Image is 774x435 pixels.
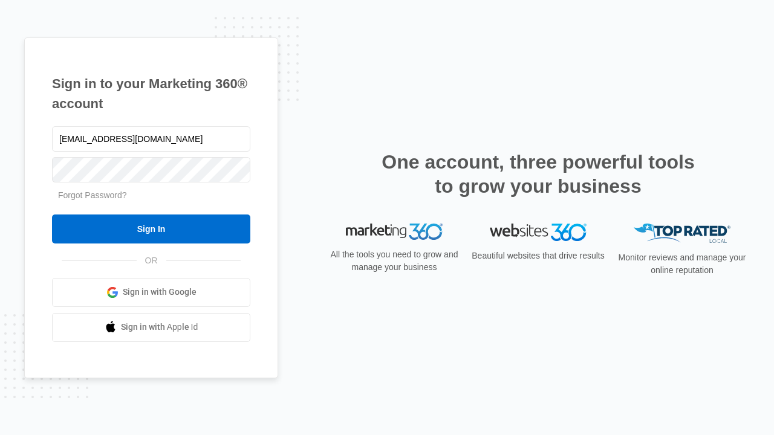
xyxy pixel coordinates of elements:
[470,250,606,262] p: Beautiful websites that drive results
[52,126,250,152] input: Email
[634,224,730,243] img: Top Rated Local
[327,248,462,274] p: All the tools you need to grow and manage your business
[490,224,587,241] img: Websites 360
[137,254,166,267] span: OR
[121,321,198,333] span: Sign in with Apple Id
[378,150,698,198] h2: One account, three powerful tools to grow your business
[52,313,250,342] a: Sign in with Apple Id
[614,251,750,277] p: Monitor reviews and manage your online reputation
[346,224,443,240] img: Marketing 360
[123,286,197,298] span: Sign in with Google
[52,278,250,307] a: Sign in with Google
[58,190,127,200] a: Forgot Password?
[52,74,250,114] h1: Sign in to your Marketing 360® account
[52,214,250,243] input: Sign In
